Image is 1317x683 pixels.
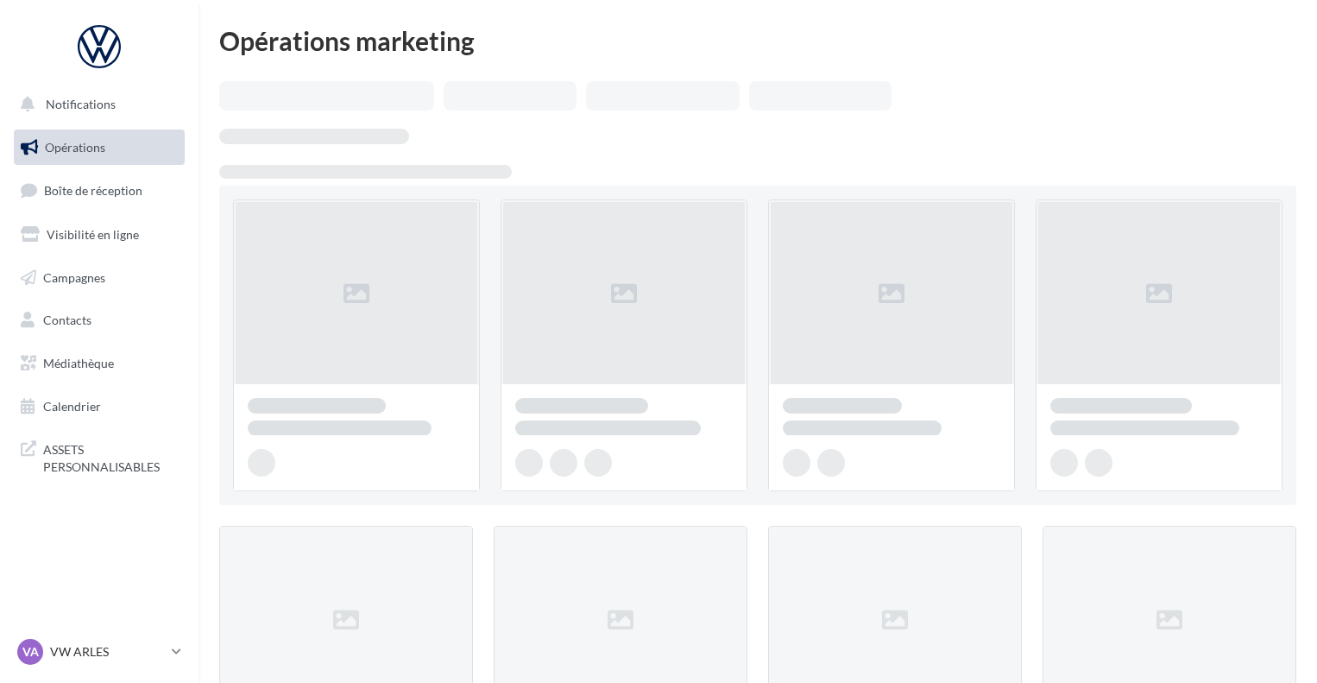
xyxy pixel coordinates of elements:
[43,399,101,414] span: Calendrier
[10,86,181,123] button: Notifications
[10,172,188,209] a: Boîte de réception
[10,389,188,425] a: Calendrier
[46,97,116,111] span: Notifications
[45,140,105,155] span: Opérations
[219,28,1296,54] div: Opérations marketing
[43,269,105,284] span: Campagnes
[10,302,188,338] a: Contacts
[10,345,188,382] a: Médiathèque
[14,636,185,668] a: VA VW ARLES
[22,643,39,661] span: VA
[44,183,142,198] span: Boîte de réception
[10,130,188,166] a: Opérations
[47,227,139,242] span: Visibilité en ligne
[50,643,165,661] p: VW ARLES
[10,431,188,482] a: ASSETS PERSONNALISABLES
[10,217,188,253] a: Visibilité en ligne
[43,438,178,475] span: ASSETS PERSONNALISABLES
[43,313,91,327] span: Contacts
[10,260,188,296] a: Campagnes
[43,356,114,370] span: Médiathèque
